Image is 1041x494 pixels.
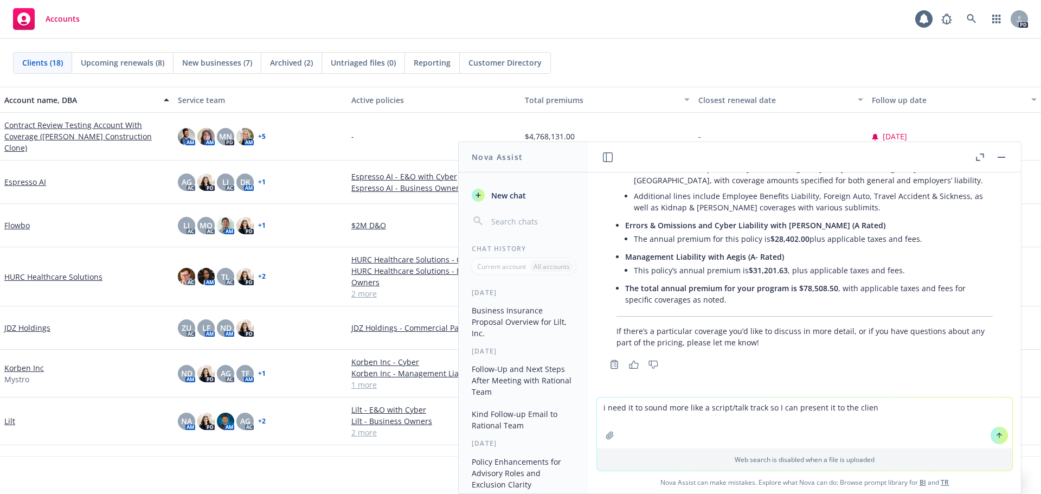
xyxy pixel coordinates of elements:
a: Korben Inc - Management Liability [351,368,516,379]
a: Lilt - Business Owners [351,415,516,427]
a: JDZ Holdings [4,322,50,333]
a: + 2 [258,418,266,425]
span: Upcoming renewals (8) [81,57,164,68]
span: $4,768,131.00 [525,131,575,142]
div: Follow up date [872,94,1025,106]
span: LI [183,220,190,231]
span: - [351,131,354,142]
button: Total premiums [520,87,694,113]
a: HURC Healthcare Solutions - Business Owners [351,265,516,288]
span: DK [240,176,250,188]
span: Customer Directory [468,57,542,68]
a: Espresso AI - Business Owners [351,182,516,194]
img: photo [197,174,215,191]
span: LF [202,322,210,333]
img: photo [217,413,234,430]
span: Clients (18) [22,57,63,68]
p: Web search is disabled when a file is uploaded [603,455,1006,464]
a: Flowbo [4,220,30,231]
a: Report a Bug [936,8,958,30]
img: photo [197,413,215,430]
p: , with applicable taxes and fees for specific coverages as noted. [625,283,993,305]
textarea: i need it to sound more like a script/talk track so I can present it to the clien [597,397,1012,448]
span: Untriaged files (0) [331,57,396,68]
div: Closest renewal date [698,94,851,106]
img: photo [197,268,215,285]
span: Archived (2) [270,57,313,68]
img: photo [178,128,195,145]
li: There are also local policies in [GEOGRAPHIC_DATA], the [GEOGRAPHIC_DATA], and [GEOGRAPHIC_DATA],... [634,161,993,188]
div: [DATE] [459,288,588,297]
img: photo [197,128,215,145]
div: [DATE] [459,439,588,448]
li: The annual premium for this policy is plus applicable taxes and fees. [634,231,993,247]
span: $31,201.63 [749,265,788,275]
img: photo [236,268,254,285]
p: If there’s a particular coverage you’d like to discuss in more detail, or if you have questions a... [616,325,993,348]
a: + 5 [258,133,266,140]
span: ND [181,368,192,379]
a: + 1 [258,370,266,377]
img: photo [217,217,234,234]
a: Search [961,8,982,30]
button: Business Insurance Proposal Overview for Lilt, Inc. [467,301,580,342]
span: [DATE] [883,131,907,142]
span: The total annual premium for your program is $78,508.50 [625,283,838,293]
button: New chat [467,185,580,205]
img: photo [236,217,254,234]
a: 2 more [351,427,516,438]
p: All accounts [534,262,570,271]
a: Contract Review Testing Account With Coverage ([PERSON_NAME] Construction Clone) [4,119,169,153]
img: photo [236,128,254,145]
img: photo [197,365,215,382]
button: Closest renewal date [694,87,868,113]
span: Nova Assist can make mistakes. Explore what Nova can do: Browse prompt library for and [593,471,1017,493]
span: LI [222,176,229,188]
button: Service team [173,87,347,113]
span: - [698,131,701,142]
div: Total premiums [525,94,678,106]
button: Kind Follow-up Email to Rational Team [467,405,580,434]
span: MQ [200,220,213,231]
input: Search chats [489,214,575,229]
h1: Nova Assist [472,151,523,163]
span: $28,402.00 [770,234,809,244]
span: Mystro [4,374,29,385]
a: + 1 [258,179,266,185]
li: Additional lines include Employee Benefits Liability, Foreign Auto, Travel Accident & Sickness, a... [634,188,993,215]
a: Korben Inc - Cyber [351,356,516,368]
a: + 1 [258,222,266,229]
a: 2 more [351,288,516,299]
button: Follow-Up and Next Steps After Meeting with Rational Team [467,360,580,401]
span: TL [221,271,230,283]
span: AG [182,176,192,188]
a: Switch app [986,8,1007,30]
span: AG [221,368,231,379]
span: AG [240,415,250,427]
a: JDZ Holdings - Commercial Package [351,322,516,333]
a: Espresso AI [4,176,46,188]
span: Errors & Omissions and Cyber Liability with [PERSON_NAME] (A Rated) [625,220,885,230]
span: Reporting [414,57,451,68]
button: Policy Enhancements for Advisory Roles and Exclusion Clarity [467,453,580,493]
a: Accounts [9,4,84,34]
span: NA [181,415,192,427]
a: 1 more [351,379,516,390]
p: Current account [477,262,526,271]
button: Active policies [347,87,520,113]
span: New businesses (7) [182,57,252,68]
span: TF [241,368,249,379]
a: BI [920,478,926,487]
div: Service team [178,94,343,106]
a: TR [941,478,949,487]
span: ZU [182,322,191,333]
div: Account name, DBA [4,94,157,106]
div: Active policies [351,94,516,106]
li: This policy’s annual premium is , plus applicable taxes and fees. [634,262,993,278]
a: Lilt - E&O with Cyber [351,404,516,415]
button: Follow up date [868,87,1041,113]
span: Management Liability with Aegis (A- Rated) [625,252,784,262]
a: $2M D&O [351,220,516,231]
div: Chat History [459,244,588,253]
button: Thumbs down [645,357,662,372]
